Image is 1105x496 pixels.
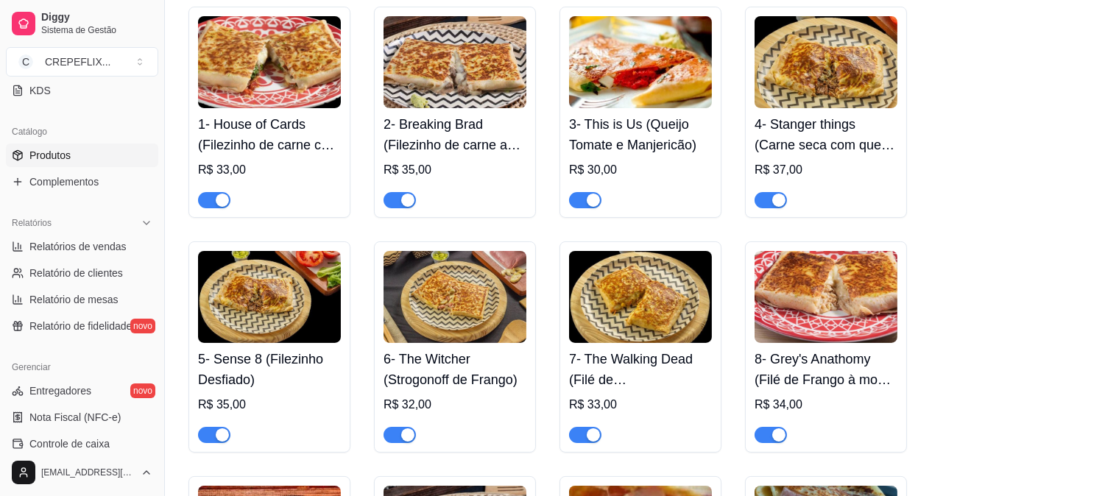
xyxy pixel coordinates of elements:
div: CREPEFLIX ... [45,54,110,69]
a: Relatório de mesas [6,288,158,311]
span: Relatórios de vendas [29,239,127,254]
div: R$ 30,00 [569,161,712,179]
img: product-image [384,16,526,108]
h4: 3- This is Us (Queijo Tomate e Manjericão) [569,114,712,155]
button: [EMAIL_ADDRESS][DOMAIN_NAME] [6,455,158,490]
a: DiggySistema de Gestão [6,6,158,41]
div: R$ 32,00 [384,396,526,414]
img: product-image [755,251,897,343]
img: product-image [198,251,341,343]
a: KDS [6,79,158,102]
span: KDS [29,83,51,98]
h4: 1- House of Cards (Filezinho de carne com Tomate Seco) [198,114,341,155]
span: Relatórios [12,217,52,229]
img: product-image [569,251,712,343]
span: Relatório de fidelidade [29,319,132,333]
h4: 2- Breaking Brad (Filezinho de carne ao molho de [PERSON_NAME]) [384,114,526,155]
a: Complementos [6,170,158,194]
a: Relatório de clientes [6,261,158,285]
h4: 7- The Walking Dead (Filé de [PERSON_NAME]) [569,349,712,390]
img: product-image [198,16,341,108]
span: Complementos [29,174,99,189]
div: Gerenciar [6,355,158,379]
span: Diggy [41,11,152,24]
div: R$ 35,00 [384,161,526,179]
span: Produtos [29,148,71,163]
span: Entregadores [29,383,91,398]
div: R$ 33,00 [569,396,712,414]
a: Nota Fiscal (NFC-e) [6,405,158,429]
a: Produtos [6,144,158,167]
img: product-image [755,16,897,108]
div: R$ 35,00 [198,396,341,414]
h4: 4- Stanger things (Carne seca com queijo musarea e Catupiry) [755,114,897,155]
span: Relatório de mesas [29,292,119,307]
img: product-image [384,251,526,343]
a: Relatório de fidelidadenovo [6,314,158,338]
div: R$ 34,00 [755,396,897,414]
div: R$ 37,00 [755,161,897,179]
span: C [18,54,33,69]
img: product-image [569,16,712,108]
span: Nota Fiscal (NFC-e) [29,410,121,425]
div: Catálogo [6,120,158,144]
button: Select a team [6,47,158,77]
span: Sistema de Gestão [41,24,152,36]
span: Controle de caixa [29,436,110,451]
h4: 5- Sense 8 (Filezinho Desfiado) [198,349,341,390]
a: Relatórios de vendas [6,235,158,258]
a: Entregadoresnovo [6,379,158,403]
a: Controle de caixa [6,432,158,456]
span: [EMAIL_ADDRESS][DOMAIN_NAME] [41,467,135,478]
div: R$ 33,00 [198,161,341,179]
h4: 8- Grey's Anathomy (Filé de Frango à moda da casa) [755,349,897,390]
h4: 6- The Witcher (Strogonoff de Frango) [384,349,526,390]
span: Relatório de clientes [29,266,123,280]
